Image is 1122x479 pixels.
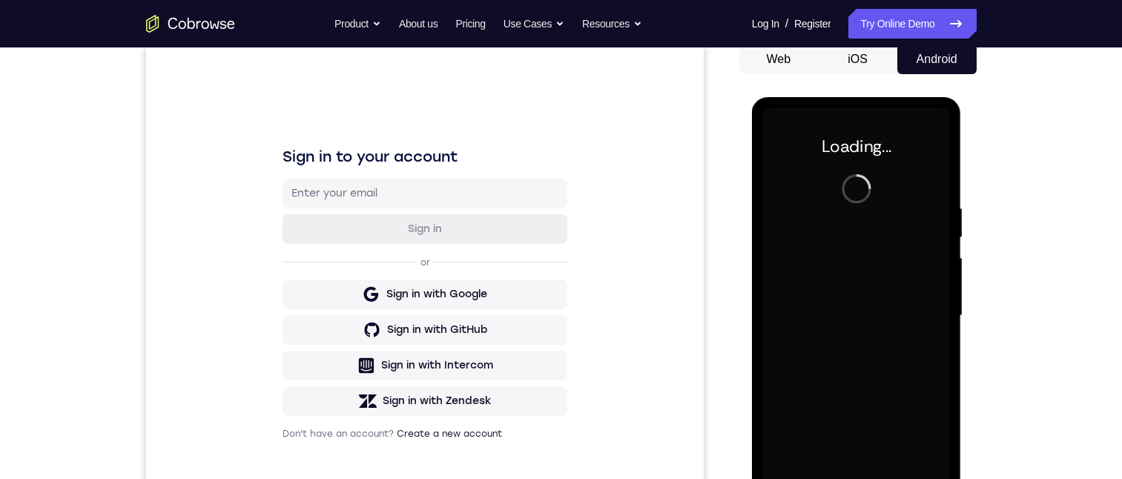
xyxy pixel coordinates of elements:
a: Pricing [455,9,485,39]
a: Register [794,9,831,39]
button: Sign in with Zendesk [136,342,421,371]
button: Android [897,44,977,74]
button: Product [334,9,381,39]
a: Log In [752,9,779,39]
div: Sign in with Intercom [235,314,347,328]
button: Web [739,44,819,74]
div: Sign in with Zendesk [237,349,346,364]
p: Don't have an account? [136,383,421,395]
button: Resources [582,9,642,39]
a: Try Online Demo [848,9,976,39]
button: Sign in with Intercom [136,306,421,336]
div: Sign in with GitHub [241,278,341,293]
p: or [271,212,287,224]
button: Sign in with GitHub [136,271,421,300]
div: Sign in with Google [240,242,341,257]
button: Sign in with Google [136,235,421,265]
a: Go to the home page [146,15,235,33]
button: iOS [818,44,897,74]
a: About us [399,9,438,39]
span: / [785,15,788,33]
a: Create a new account [251,384,356,394]
button: Use Cases [504,9,564,39]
